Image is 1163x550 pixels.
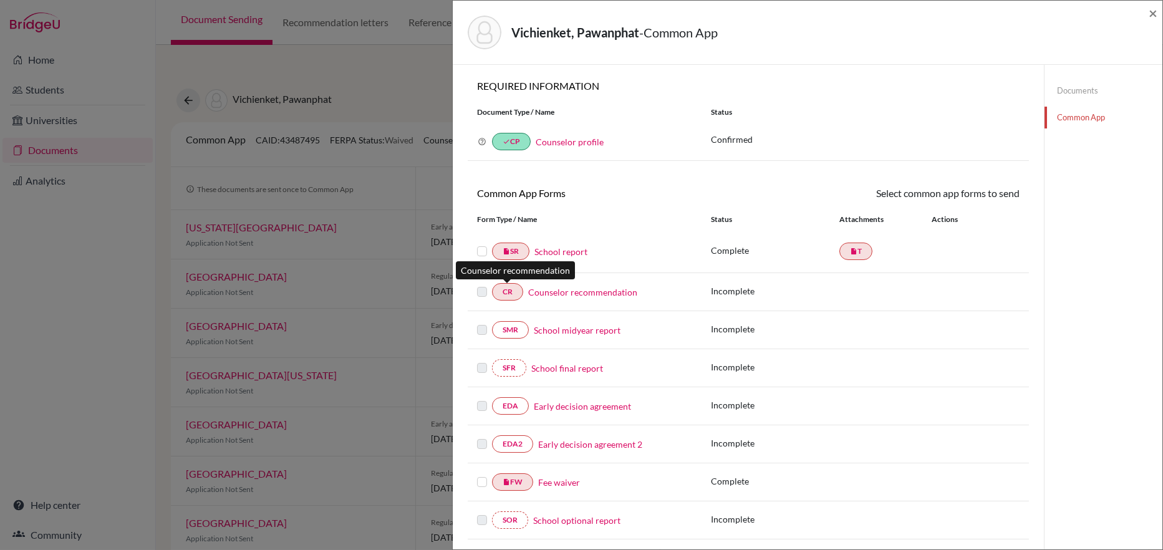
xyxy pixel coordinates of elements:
[503,478,510,486] i: insert_drive_file
[711,214,839,225] div: Status
[533,514,620,527] a: School optional report
[711,475,839,488] p: Complete
[1045,80,1162,102] a: Documents
[1045,107,1162,128] a: Common App
[492,283,523,301] a: CR
[839,243,872,260] a: insert_drive_fileT
[711,244,839,257] p: Complete
[503,138,510,145] i: done
[711,398,839,412] p: Incomplete
[711,360,839,374] p: Incomplete
[711,513,839,526] p: Incomplete
[711,322,839,335] p: Incomplete
[468,214,702,225] div: Form Type / Name
[917,214,994,225] div: Actions
[468,107,702,118] div: Document Type / Name
[492,133,531,150] a: doneCP
[492,359,526,377] a: SFR
[492,397,529,415] a: EDA
[492,243,529,260] a: insert_drive_fileSR
[839,214,917,225] div: Attachments
[492,435,533,453] a: EDA2
[639,25,718,40] span: - Common App
[492,511,528,529] a: SOR
[850,248,857,255] i: insert_drive_file
[711,437,839,450] p: Incomplete
[492,473,533,491] a: insert_drive_fileFW
[492,321,529,339] a: SMR
[538,438,642,451] a: Early decision agreement 2
[748,186,1029,201] div: Select common app forms to send
[503,248,510,255] i: insert_drive_file
[534,324,620,337] a: School midyear report
[456,261,575,279] div: Counselor recommendation
[1149,6,1157,21] button: Close
[534,245,587,258] a: School report
[511,25,639,40] strong: Vichienket, Pawanphat
[538,476,580,489] a: Fee waiver
[528,286,637,299] a: Counselor recommendation
[468,187,748,199] h6: Common App Forms
[531,362,603,375] a: School final report
[536,137,604,147] a: Counselor profile
[534,400,631,413] a: Early decision agreement
[1149,4,1157,22] span: ×
[711,133,1020,146] p: Confirmed
[702,107,1029,118] div: Status
[711,284,839,297] p: Incomplete
[468,80,1029,92] h6: REQUIRED INFORMATION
